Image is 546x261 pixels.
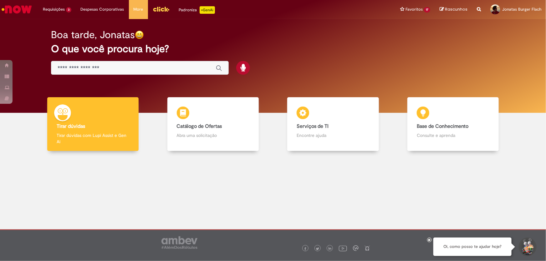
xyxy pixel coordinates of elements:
b: Serviços de TI [297,123,329,129]
span: Favoritos [406,6,423,13]
p: Abra uma solicitação [177,132,249,138]
p: Consulte e aprenda [417,132,489,138]
button: Iniciar Conversa de Suporte [518,238,537,256]
img: logo_footer_naosei.png [365,245,370,251]
b: Base de Conhecimento [417,123,468,129]
img: happy-face.png [135,30,144,39]
b: Tirar dúvidas [57,123,85,129]
img: logo_footer_facebook.png [304,247,307,250]
span: 3 [66,7,71,13]
div: Padroniza [179,6,215,14]
span: Requisições [43,6,65,13]
span: Despesas Corporativas [81,6,124,13]
span: 17 [424,7,430,13]
a: Tirar dúvidas Tirar dúvidas com Lupi Assist e Gen Ai [33,97,153,151]
p: Encontre ajuda [297,132,369,138]
img: logo_footer_youtube.png [339,244,347,252]
a: Rascunhos [440,7,467,13]
p: +GenAi [200,6,215,14]
img: logo_footer_workplace.png [353,245,359,251]
a: Catálogo de Ofertas Abra uma solicitação [153,97,273,151]
b: Catálogo de Ofertas [177,123,222,129]
a: Serviços de TI Encontre ajuda [273,97,393,151]
img: logo_footer_ambev_rotulo_gray.png [161,236,197,249]
img: logo_footer_linkedin.png [329,247,332,251]
a: Base de Conhecimento Consulte e aprenda [393,97,513,151]
h2: O que você procura hoje? [51,43,495,54]
span: More [134,6,143,13]
img: click_logo_yellow_360x200.png [153,4,170,14]
div: Oi, como posso te ajudar hoje? [433,238,512,256]
span: Rascunhos [445,6,467,12]
img: ServiceNow [1,3,33,16]
p: Tirar dúvidas com Lupi Assist e Gen Ai [57,132,129,145]
img: logo_footer_twitter.png [316,247,319,250]
span: Jonatas Burger Flach [502,7,541,12]
h2: Boa tarde, Jonatas [51,29,135,40]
